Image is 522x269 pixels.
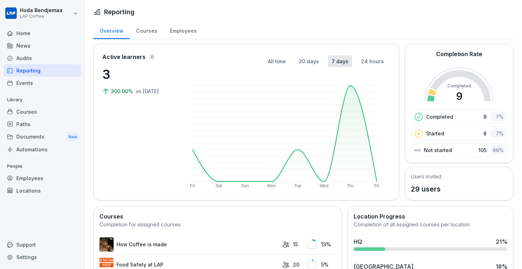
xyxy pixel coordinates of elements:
div: HQ [354,237,362,246]
a: Reporting [4,64,81,77]
a: DocumentsNew [4,130,81,144]
a: Overview [93,21,130,39]
a: News [4,39,81,52]
button: 7 days [328,55,352,67]
div: Documents [4,130,81,144]
a: Courses [130,21,163,39]
button: 24 hours [358,55,387,67]
p: vs [DATE] [136,87,159,95]
h2: Completion Rate [436,50,482,58]
a: Employees [163,21,203,39]
h5: Users invited [411,173,441,180]
p: 105 [478,146,486,154]
div: New [67,133,79,141]
div: 21 % [496,237,507,246]
p: 20 [293,261,299,268]
h2: Courses [99,212,336,221]
p: People [4,161,81,172]
button: 30 days [295,55,322,67]
p: Active learners [102,53,146,61]
text: Fri [374,183,379,188]
p: Started [426,130,444,137]
button: All time [264,55,289,67]
a: Events [4,77,81,89]
img: qrsn5oqfx1mz17aa8megk5xl.png [99,237,114,252]
p: 9 [483,113,486,120]
p: Completed [426,113,453,120]
text: Thu [347,183,354,188]
a: Automations [4,143,81,156]
a: Locations [4,184,81,197]
a: Employees [4,172,81,184]
text: Tue [294,183,301,188]
a: How Coffee is made [99,237,279,252]
div: 7 % [490,128,506,139]
p: 300.00% [111,87,134,95]
div: 13 % [307,239,336,250]
text: Sun [241,183,249,188]
div: 86 % [490,145,506,155]
p: Hoda Bendjemaa [20,7,62,14]
text: Fri [190,183,195,188]
div: Completion for assigned courses [99,221,336,229]
a: Home [4,27,81,39]
h1: Reporting [104,7,135,17]
a: Courses [4,106,81,118]
p: 15 [293,241,298,248]
p: Not started [424,146,452,154]
p: 3 [102,65,173,84]
div: Completion of all assigned courses per location [354,221,507,229]
p: 29 users [411,184,441,194]
p: 8 [483,130,486,137]
a: Paths [4,118,81,130]
div: 7 % [490,112,506,122]
text: Sat [216,183,222,188]
h2: Location Progress [354,212,507,221]
a: Settings [4,251,81,263]
a: HQ21% [351,235,510,254]
div: Support [4,238,81,251]
a: Audits [4,52,81,64]
p: LAP Coffee [20,14,62,19]
p: Library [4,94,81,106]
text: Mon [267,183,276,188]
text: Wed [320,183,328,188]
